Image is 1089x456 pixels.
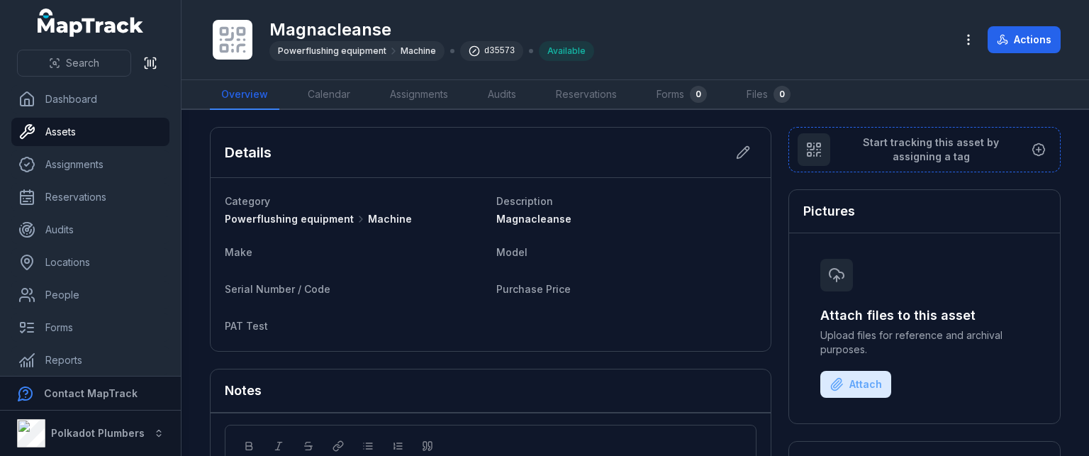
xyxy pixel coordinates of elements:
a: Overview [210,80,279,110]
span: Search [66,56,99,70]
a: Files0 [735,80,802,110]
span: Magnacleanse [496,213,571,225]
a: Audits [476,80,527,110]
button: Attach [820,371,891,398]
span: Upload files for reference and archival purposes. [820,328,1029,357]
a: Reservations [11,183,169,211]
span: Start tracking this asset by assigning a tag [842,135,1020,164]
a: Reservations [544,80,628,110]
span: Category [225,195,270,207]
a: Forms0 [645,80,718,110]
button: Start tracking this asset by assigning a tag [788,127,1061,172]
div: 0 [774,86,791,103]
div: Available [539,41,594,61]
h3: Attach files to this asset [820,306,1029,326]
span: Serial Number / Code [225,283,330,295]
a: Forms [11,313,169,342]
span: Powerflushing equipment [278,45,386,57]
span: Description [496,195,553,207]
span: Powerflushing equipment [225,212,354,226]
span: Make [225,246,252,258]
strong: Polkadot Plumbers [51,427,145,439]
span: Model [496,246,527,258]
span: Machine [401,45,436,57]
h3: Notes [225,381,262,401]
a: Calendar [296,80,362,110]
strong: Contact MapTrack [44,387,138,399]
div: d35573 [460,41,523,61]
a: Reports [11,346,169,374]
a: Assets [11,118,169,146]
a: Assignments [379,80,459,110]
span: Machine [368,212,412,226]
span: Purchase Price [496,283,571,295]
a: Assignments [11,150,169,179]
h3: Pictures [803,201,855,221]
div: 0 [690,86,707,103]
a: MapTrack [38,9,144,37]
h2: Details [225,143,272,162]
a: People [11,281,169,309]
h1: Magnacleanse [269,18,594,41]
a: Audits [11,216,169,244]
a: Dashboard [11,85,169,113]
button: Actions [988,26,1061,53]
button: Search [17,50,131,77]
span: PAT Test [225,320,268,332]
a: Locations [11,248,169,277]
